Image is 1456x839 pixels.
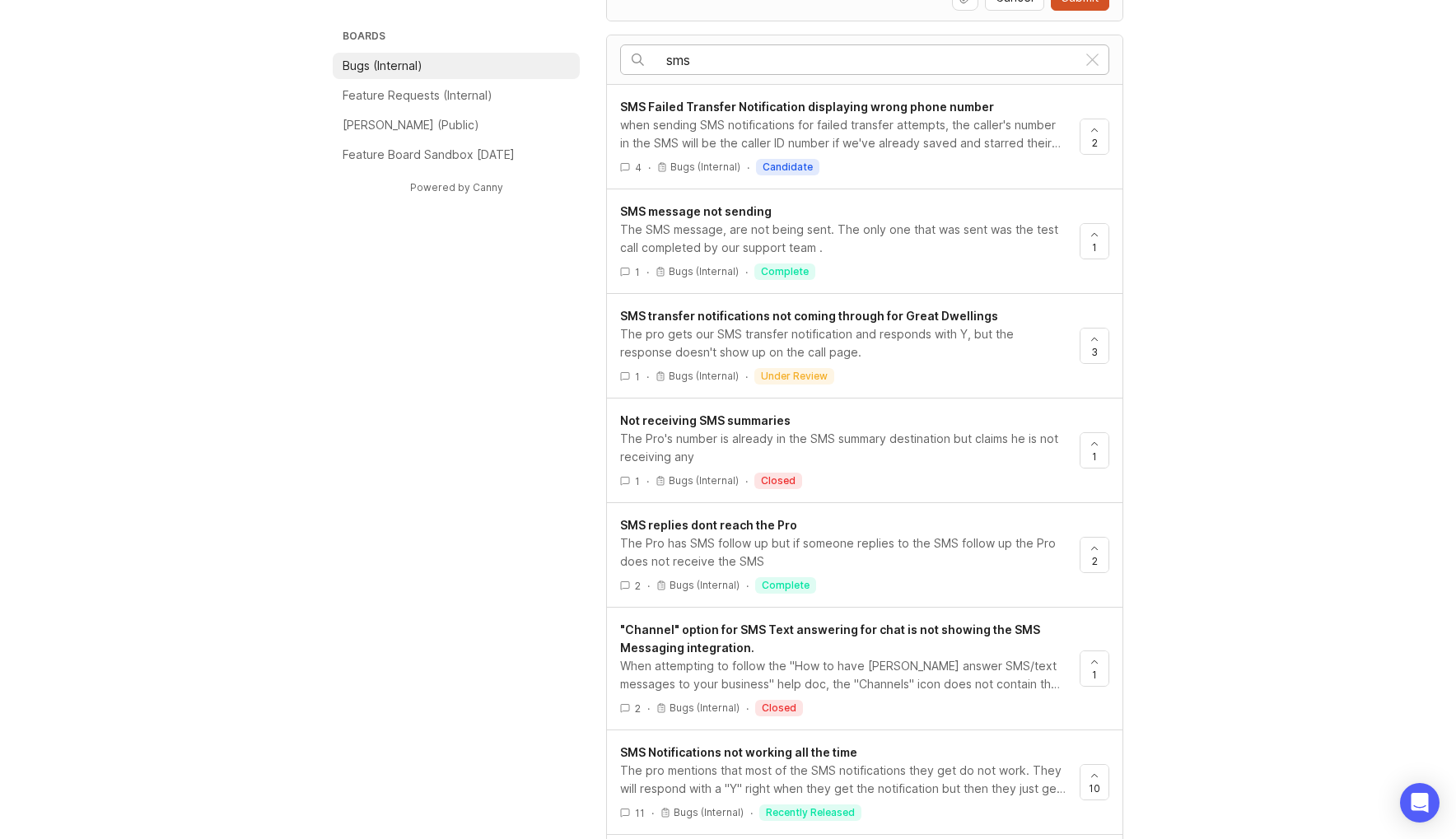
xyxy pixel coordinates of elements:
div: · [745,370,748,384]
span: 3 [1091,345,1098,359]
span: 4 [635,161,642,175]
a: SMS Failed Transfer Notification displaying wrong phone numberwhen sending SMS notifications for ... [620,98,1080,175]
p: under review [761,370,828,383]
h3: Boards [339,26,580,49]
div: · [646,265,649,279]
p: recently released [766,806,855,819]
p: complete [762,579,810,592]
div: · [746,701,749,715]
p: Feature Board Sandbox [DATE] [343,147,515,163]
span: SMS transfer notifications not coming through for Great Dwellings [620,309,998,323]
span: SMS Notifications not working all the time [620,745,857,759]
p: candidate [763,161,813,174]
span: Not receiving SMS summaries [620,413,791,427]
div: The pro gets our SMS transfer notification and responds with Y, but the response doesn't show up ... [620,325,1066,361]
div: The Pro's number is already in the SMS summary destination but claims he is not receiving any [620,430,1066,466]
a: Feature Requests (Internal) [333,82,580,109]
span: 1 [635,474,640,488]
span: 1 [1092,450,1097,464]
div: · [745,265,748,279]
a: "Channel" option for SMS Text answering for chat is not showing the SMS Messaging integration.Whe... [620,621,1080,716]
div: · [647,579,650,593]
div: When attempting to follow the "How to have [PERSON_NAME] answer SMS/text messages to your busines... [620,657,1066,693]
p: Bugs (Internal) [669,474,739,487]
a: Bugs (Internal) [333,53,580,79]
span: 2 [1092,554,1098,568]
div: · [648,161,651,175]
button: 2 [1080,537,1109,573]
div: · [746,579,749,593]
span: 2 [635,701,641,715]
a: SMS Notifications not working all the timeThe pro mentions that most of the SMS notifications the... [620,743,1080,821]
p: closed [761,474,796,487]
p: Feature Requests (Internal) [343,87,492,104]
button: 10 [1080,764,1109,800]
a: SMS replies dont reach the ProThe Pro has SMS follow up but if someone replies to the SMS follow ... [620,516,1080,594]
a: Feature Board Sandbox [DATE] [333,142,580,168]
span: 1 [1092,668,1097,682]
div: The Pro has SMS follow up but if someone replies to the SMS follow up the Pro does not receive th... [620,534,1066,571]
span: 1 [635,370,640,384]
p: Bugs (Internal) [670,701,740,715]
a: Not receiving SMS summariesThe Pro's number is already in the SMS summary destination but claims ... [620,412,1080,489]
a: SMS transfer notifications not coming through for Great DwellingsThe pro gets our SMS transfer no... [620,307,1080,385]
div: The SMS message, are not being sent. The only one that was sent was the test call completed by ou... [620,221,1066,257]
div: · [745,474,748,488]
div: when sending SMS notifications for failed transfer attempts, the caller's number in the SMS will ... [620,116,1066,152]
div: · [646,474,649,488]
a: [PERSON_NAME] (Public) [333,112,580,138]
span: 2 [635,579,641,593]
div: · [651,806,654,820]
p: Bugs (Internal) [670,579,740,592]
button: 1 [1080,650,1109,687]
p: Bugs (Internal) [343,58,422,74]
button: 1 [1080,432,1109,468]
span: 11 [635,806,645,820]
input: Search… [666,51,1076,69]
div: · [747,161,749,175]
p: closed [762,701,796,715]
p: complete [761,265,809,278]
p: Bugs (Internal) [669,265,739,278]
p: Bugs (Internal) [669,370,739,383]
p: Bugs (Internal) [670,161,740,174]
div: · [750,806,753,820]
div: · [647,701,650,715]
div: Open Intercom Messenger [1400,783,1440,823]
p: Bugs (Internal) [674,806,744,819]
span: SMS Failed Transfer Notification displaying wrong phone number [620,100,994,114]
span: 1 [635,265,640,279]
div: · [646,370,649,384]
button: 2 [1080,119,1109,155]
a: Powered by Canny [408,178,506,197]
button: 3 [1080,328,1109,364]
span: "Channel" option for SMS Text answering for chat is not showing the SMS Messaging integration. [620,622,1040,655]
a: SMS message not sendingThe SMS message, are not being sent. The only one that was sent was the te... [620,203,1080,280]
span: SMS replies dont reach the Pro [620,518,797,532]
span: 10 [1089,781,1100,795]
div: The pro mentions that most of the SMS notifications they get do not work. They will respond with ... [620,762,1066,798]
span: 2 [1092,136,1098,150]
button: 1 [1080,223,1109,259]
span: 1 [1092,240,1097,254]
p: [PERSON_NAME] (Public) [343,117,479,133]
span: SMS message not sending [620,204,772,218]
